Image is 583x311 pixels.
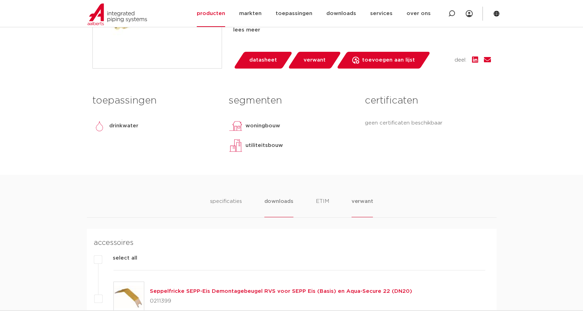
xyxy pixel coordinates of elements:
p: drinkwater [109,122,138,130]
div: lees meer [233,26,491,34]
img: utiliteitsbouw [229,139,243,153]
h3: certificaten [365,94,491,108]
p: geen certificaten beschikbaar [365,119,491,127]
span: verwant [304,55,326,66]
h4: accessoires [94,237,485,248]
p: utiliteitsbouw [245,141,283,150]
p: 0211399 [150,296,412,307]
li: ETIM [316,197,329,217]
h3: toepassingen [92,94,218,108]
h3: segmenten [229,94,354,108]
img: drinkwater [92,119,106,133]
a: Seppelfricke SEPP-Eis Demontagebeugel RVS voor SEPP Eis (Basis) en Aqua-Secure 22 (DN20) [150,289,412,294]
a: datasheet [233,52,293,69]
img: woningbouw [229,119,243,133]
a: verwant [287,52,341,69]
span: datasheet [249,55,277,66]
p: woningbouw [245,122,280,130]
label: select all [102,254,137,262]
li: verwant [352,197,373,217]
li: downloads [264,197,293,217]
span: toevoegen aan lijst [362,55,415,66]
li: specificaties [210,197,242,217]
span: deel: [454,56,466,64]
